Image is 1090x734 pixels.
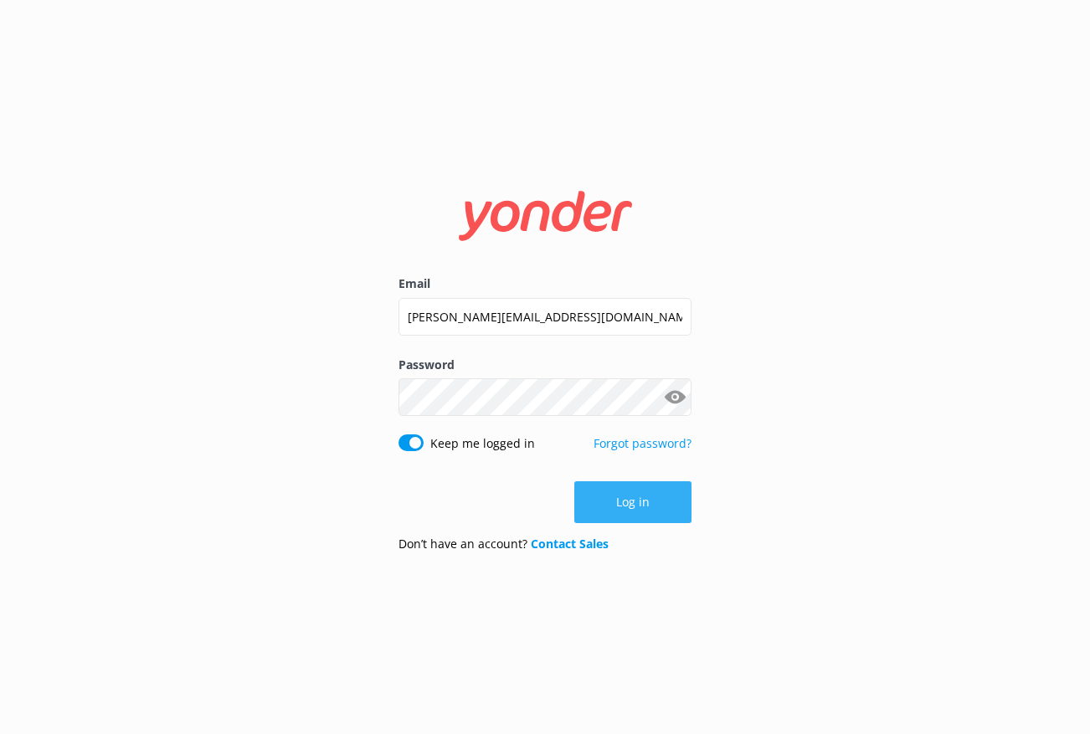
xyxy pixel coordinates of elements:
label: Email [398,275,692,293]
a: Forgot password? [594,435,692,451]
label: Keep me logged in [430,434,535,453]
p: Don’t have an account? [398,535,609,553]
a: Contact Sales [531,536,609,552]
button: Show password [658,381,692,414]
label: Password [398,356,692,374]
button: Log in [574,481,692,523]
input: user@emailaddress.com [398,298,692,336]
